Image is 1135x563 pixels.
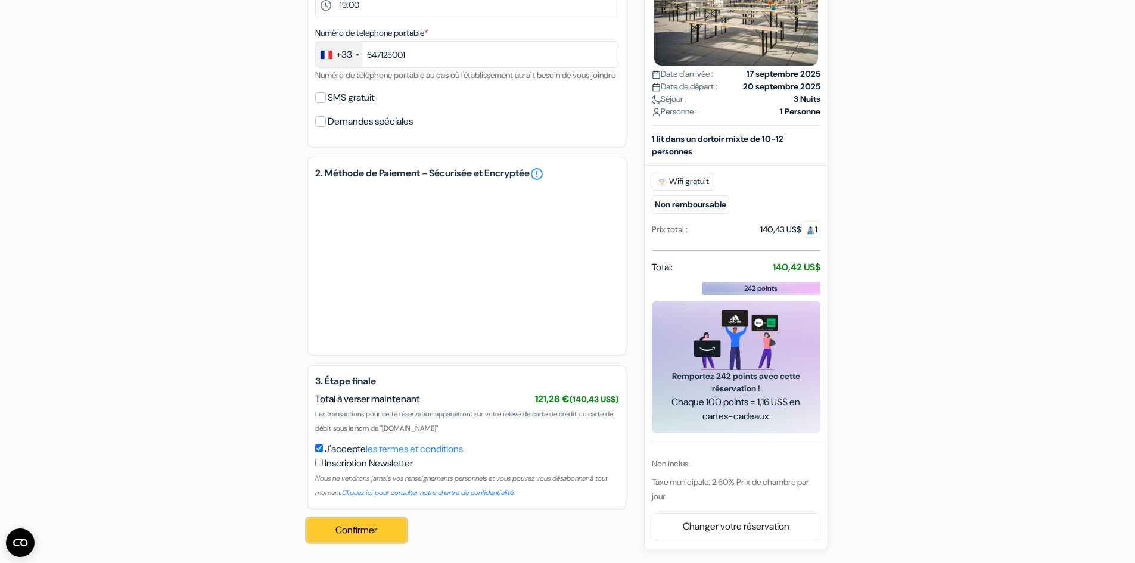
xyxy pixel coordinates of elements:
[325,456,413,471] label: Inscription Newsletter
[652,83,661,92] img: calendar.svg
[530,167,544,181] a: error_outline
[773,261,820,273] strong: 140,42 US$
[652,516,820,539] a: Changer votre réservation
[328,113,413,130] label: Demandes spéciales
[747,68,820,80] strong: 17 septembre 2025
[327,198,607,334] iframe: Cadre de saisie sécurisé pour le paiement
[652,93,687,105] span: Séjour :
[315,27,428,39] label: Numéro de telephone portable
[652,68,713,80] span: Date d'arrivée :
[744,283,778,294] span: 242 points
[6,528,35,557] button: Ouvrir le widget CMP
[652,70,661,79] img: calendar.svg
[366,443,463,455] a: les termes et conditions
[801,221,820,238] span: 1
[743,80,820,93] strong: 20 septembre 2025
[535,393,618,405] span: 121,28 €
[666,371,806,396] span: Remportez 242 points avec cette réservation !
[325,442,463,456] label: J'accepte
[652,223,688,236] div: Prix total :
[316,42,363,67] div: France: +33
[652,95,661,104] img: moon.svg
[666,396,806,424] span: Chaque 100 points = 1,16 US$ en cartes-cadeaux
[652,80,717,93] span: Date de départ :
[652,173,714,191] span: Wifi gratuit
[794,93,820,105] strong: 3 Nuits
[315,393,420,405] span: Total à verser maintenant
[806,226,815,235] img: guest.svg
[342,488,515,497] a: Cliquez ici pour consulter notre chartre de confidentialité.
[315,409,613,433] span: Les transactions pour cette réservation apparaîtront sur votre relevé de carte de crédit ou carte...
[315,474,608,497] small: Nous ne vendrons jamais vos renseignements personnels et vous pouvez vous désabonner à tout moment.
[328,89,374,106] label: SMS gratuit
[780,105,820,118] strong: 1 Personne
[657,177,667,186] img: free_wifi.svg
[570,394,618,405] small: (140,43 US$)
[652,133,783,157] b: 1 lit dans un dortoir mixte de 10-12 personnes
[315,375,618,387] h5: 3. Étape finale
[694,310,778,371] img: gift_card_hero_new.png
[760,223,820,236] div: 140,43 US$
[652,458,820,471] div: Non inclus
[315,167,618,181] h5: 2. Méthode de Paiement - Sécurisée et Encryptée
[315,41,618,68] input: 6 12 34 56 78
[336,48,352,62] div: +33
[652,477,809,502] span: Taxe municipale: 2.60% Prix de chambre par jour
[307,519,406,542] button: Confirmer
[652,105,697,118] span: Personne :
[315,70,615,80] small: Numéro de téléphone portable au cas où l'établissement aurait besoin de vous joindre
[652,260,673,275] span: Total:
[652,108,661,117] img: user_icon.svg
[652,195,729,214] small: Non remboursable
